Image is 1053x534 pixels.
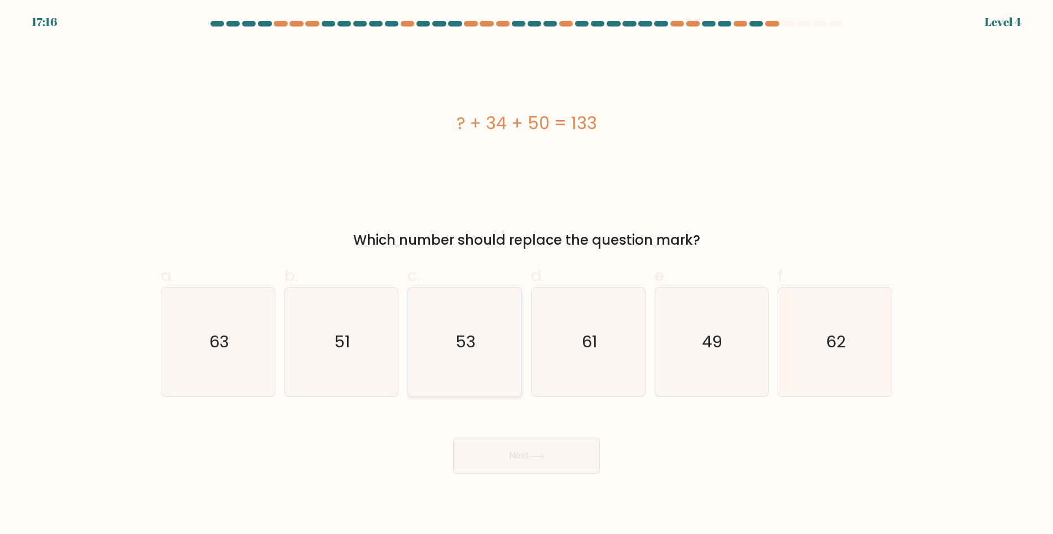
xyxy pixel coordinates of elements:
[168,230,885,250] div: Which number should replace the question mark?
[655,264,667,286] span: e.
[703,331,723,354] text: 49
[407,264,420,286] span: c.
[284,264,298,286] span: b.
[778,264,786,286] span: f.
[32,14,57,30] div: 17:16
[985,14,1021,30] div: Level 4
[826,331,846,354] text: 62
[209,331,229,354] text: 63
[335,331,350,354] text: 51
[582,331,597,354] text: 61
[161,264,174,286] span: a.
[456,331,476,354] text: 53
[531,264,545,286] span: d.
[161,111,892,136] div: ? + 34 + 50 = 133
[453,438,600,474] button: Next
